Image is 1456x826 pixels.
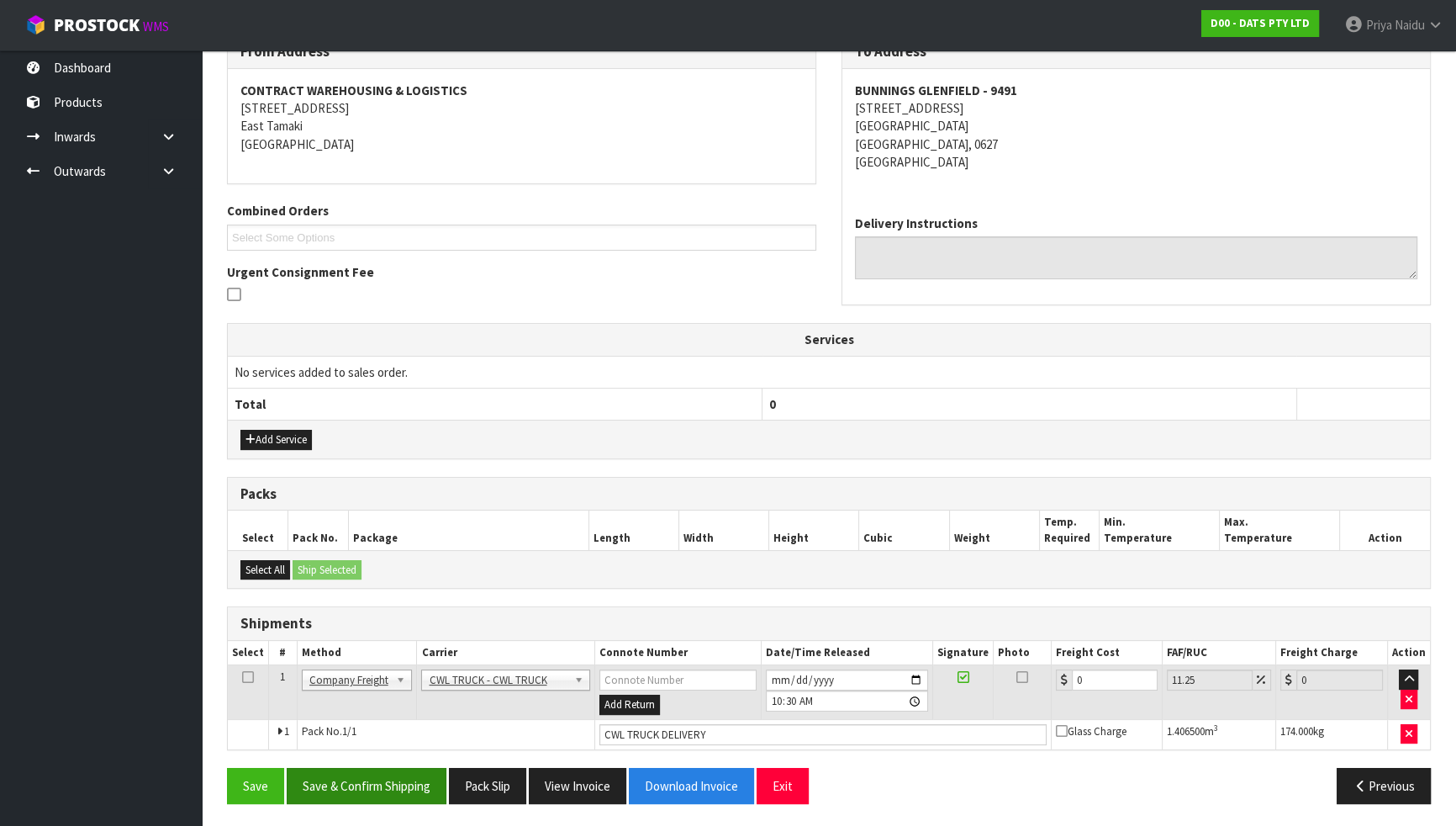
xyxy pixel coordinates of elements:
[1275,719,1387,749] td: kg
[449,768,526,804] button: Pack Slip
[417,641,594,665] th: Carrier
[599,670,757,691] input: Connote Number
[678,511,768,550] th: Width
[1296,670,1383,691] input: Freight Charge
[1395,17,1425,33] span: Naidu
[227,22,1431,817] span: Ship
[769,511,859,550] th: Height
[240,616,1417,632] h3: Shipments
[1167,670,1252,691] input: Freight Adjustment
[54,14,140,36] span: ProStock
[994,641,1052,665] th: Photo
[309,670,390,691] span: Company Freight
[1280,724,1313,739] span: 174.000
[25,14,46,35] img: cube-alt.png
[1337,768,1431,804] button: Previous
[297,641,417,665] th: Method
[227,202,329,220] label: Combined Orders
[297,719,594,749] td: Pack No.
[280,670,285,684] span: 1
[240,486,1417,502] h3: Packs
[599,724,1047,745] input: Connote Number
[1163,641,1275,665] th: FAF/RUC
[1056,724,1126,739] span: Glass Charge
[529,768,626,804] button: View Invoice
[293,560,361,580] button: Ship Selected
[288,511,349,550] th: Pack No.
[228,388,762,420] th: Total
[855,44,1417,60] h3: To Address
[240,430,312,450] button: Add Service
[1211,16,1310,30] strong: D00 - DATS PTY LTD
[240,82,803,154] address: [STREET_ADDRESS] East Tamaki [GEOGRAPHIC_DATA]
[757,768,809,804] button: Exit
[599,695,660,715] button: Add Return
[1072,670,1158,691] input: Freight Cost
[1039,511,1100,550] th: Temp. Required
[227,768,284,804] button: Save
[1163,719,1275,749] td: m
[588,511,678,550] th: Length
[769,396,776,412] span: 0
[240,44,803,60] h3: From Address
[1214,723,1218,733] sup: 3
[228,641,269,665] th: Select
[1387,641,1430,665] th: Action
[1051,641,1162,665] th: Freight Cost
[269,641,298,665] th: #
[859,511,949,550] th: Cubic
[240,82,467,98] strong: CONTRACT WAREHOUSING & LOGISTICS
[284,724,289,739] span: 1
[762,641,933,665] th: Date/Time Released
[949,511,1039,550] th: Weight
[594,641,762,665] th: Connote Number
[1201,10,1319,37] a: D00 - DATS PTY LTD
[1340,511,1430,550] th: Action
[855,82,1417,172] address: [STREET_ADDRESS] [GEOGRAPHIC_DATA] [GEOGRAPHIC_DATA], 0627 [GEOGRAPHIC_DATA]
[287,768,446,804] button: Save & Confirm Shipping
[933,641,994,665] th: Signature
[1366,17,1392,33] span: Priya
[629,768,754,804] button: Download Invoice
[1167,724,1205,739] span: 1.406500
[240,560,290,580] button: Select All
[855,82,1017,98] strong: BUNNINGS GLENFIELD - 9491
[348,511,588,550] th: Package
[429,670,567,691] span: CWL TRUCK - CWL TRUCK
[855,214,978,232] label: Delivery Instructions
[342,724,356,739] span: 1/1
[228,511,288,550] th: Select
[1275,641,1387,665] th: Freight Charge
[228,356,1430,388] td: No services added to sales order.
[143,19,169,34] small: WMS
[1100,511,1220,550] th: Min. Temperature
[227,263,374,281] label: Urgent Consignment Fee
[228,324,1430,356] th: Services
[1220,511,1340,550] th: Max. Temperature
